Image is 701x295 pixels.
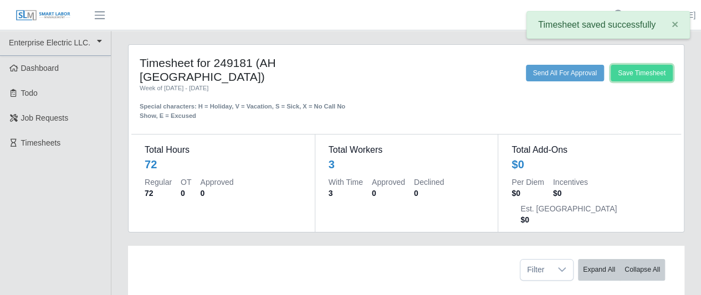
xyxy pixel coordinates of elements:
[145,188,172,199] dd: 72
[181,177,191,188] dt: OT
[511,177,544,188] dt: Per Diem
[181,188,191,199] dd: 0
[145,177,172,188] dt: Regular
[520,203,617,214] dt: Est. [GEOGRAPHIC_DATA]
[140,56,352,84] h4: Timesheet for 249181 (AH [GEOGRAPHIC_DATA])
[16,9,71,22] img: SLM Logo
[200,188,233,199] dd: 0
[414,188,444,199] dd: 0
[372,177,405,188] dt: Approved
[200,177,233,188] dt: Approved
[21,89,38,97] span: Todo
[329,143,485,157] dt: Total Workers
[526,65,604,81] button: Send All For Approval
[21,138,61,147] span: Timesheets
[21,64,59,73] span: Dashboard
[329,188,363,199] dd: 3
[632,9,695,21] a: [PERSON_NAME]
[21,113,69,122] span: Job Requests
[372,188,405,199] dd: 0
[520,260,551,280] span: Filter
[520,214,617,225] dd: $0
[526,11,690,39] div: Timesheet saved successfully
[329,177,363,188] dt: With Time
[511,157,524,172] div: $0
[553,177,588,188] dt: Incentives
[578,259,665,281] div: bulk actions
[414,177,444,188] dt: Declined
[620,259,665,281] button: Collapse All
[553,188,588,199] dd: $0
[145,143,301,157] dt: Total Hours
[578,259,620,281] button: Expand All
[511,143,668,157] dt: Total Add-Ons
[140,84,352,93] div: Week of [DATE] - [DATE]
[611,65,673,81] button: Save Timesheet
[140,93,352,121] div: Special characters: H = Holiday, V = Vacation, S = Sick, X = No Call No Show, E = Excused
[145,157,157,172] div: 72
[511,188,544,199] dd: $0
[329,157,335,172] div: 3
